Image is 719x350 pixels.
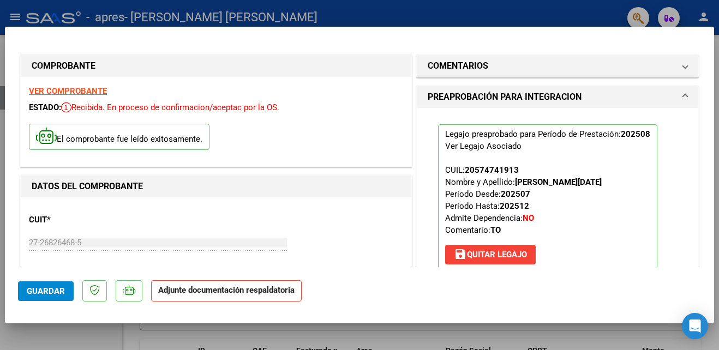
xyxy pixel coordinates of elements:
[682,313,708,339] div: Open Intercom Messenger
[515,177,602,187] strong: [PERSON_NAME][DATE]
[621,129,650,139] strong: 202508
[490,225,501,235] strong: TO
[501,189,530,199] strong: 202507
[428,59,488,73] h1: COMENTARIOS
[523,213,534,223] strong: NO
[445,225,501,235] span: Comentario:
[29,102,61,112] span: ESTADO:
[417,55,698,77] mat-expansion-panel-header: COMENTARIOS
[445,140,522,152] div: Ver Legajo Asociado
[32,61,95,71] strong: COMPROBANTE
[500,201,529,211] strong: 202512
[445,165,602,235] span: CUIL: Nombre y Apellido: Período Desde: Período Hasta: Admite Dependencia:
[445,245,536,264] button: Quitar Legajo
[27,286,65,296] span: Guardar
[18,281,74,301] button: Guardar
[417,108,698,294] div: PREAPROBACIÓN PARA INTEGRACION
[454,250,527,260] span: Quitar Legajo
[29,214,141,226] p: CUIT
[438,124,657,269] p: Legajo preaprobado para Período de Prestación:
[61,102,279,112] span: Recibida. En proceso de confirmacion/aceptac por la OS.
[454,248,467,261] mat-icon: save
[465,164,519,176] div: 20574741913
[29,124,209,150] p: El comprobante fue leído exitosamente.
[32,181,143,191] strong: DATOS DEL COMPROBANTE
[417,86,698,108] mat-expansion-panel-header: PREAPROBACIÓN PARA INTEGRACION
[428,90,582,104] h1: PREAPROBACIÓN PARA INTEGRACION
[29,86,107,96] a: VER COMPROBANTE
[158,285,295,295] strong: Adjunte documentación respaldatoria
